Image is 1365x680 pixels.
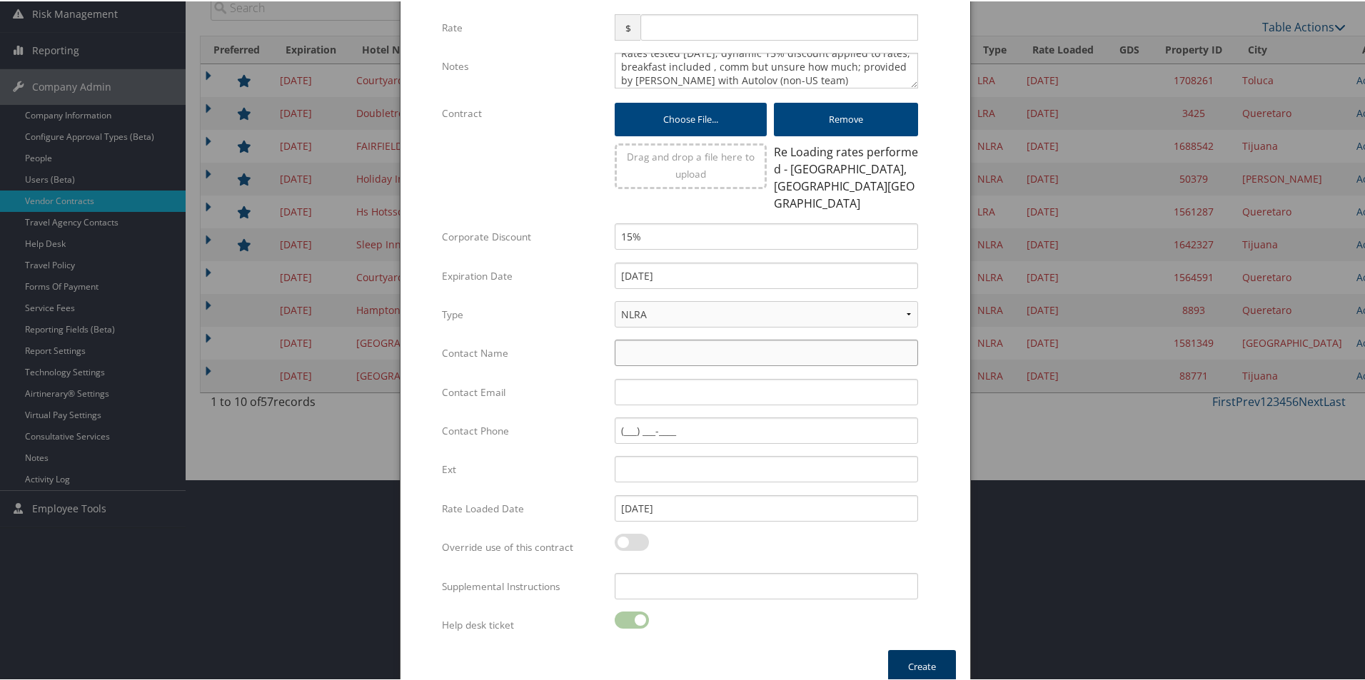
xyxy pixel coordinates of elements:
[442,532,604,559] label: Override use of this contract
[774,101,918,135] button: Remove
[442,13,604,40] label: Rate
[627,148,755,179] span: Drag and drop a file here to upload
[442,98,604,126] label: Contract
[442,300,604,327] label: Type
[442,455,604,482] label: Ext
[442,222,604,249] label: Corporate Discount
[442,51,604,78] label: Notes
[442,338,604,365] label: Contact Name
[442,261,604,288] label: Expiration Date
[442,377,604,405] label: Contact Email
[615,416,918,442] input: (___) ___-____
[615,13,640,39] span: $
[442,416,604,443] label: Contact Phone
[442,572,604,599] label: Supplemental Instructions
[442,494,604,521] label: Rate Loaded Date
[442,610,604,637] label: Help desk ticket
[774,142,918,210] div: Re Loading rates performed - [GEOGRAPHIC_DATA], [GEOGRAPHIC_DATA][GEOGRAPHIC_DATA]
